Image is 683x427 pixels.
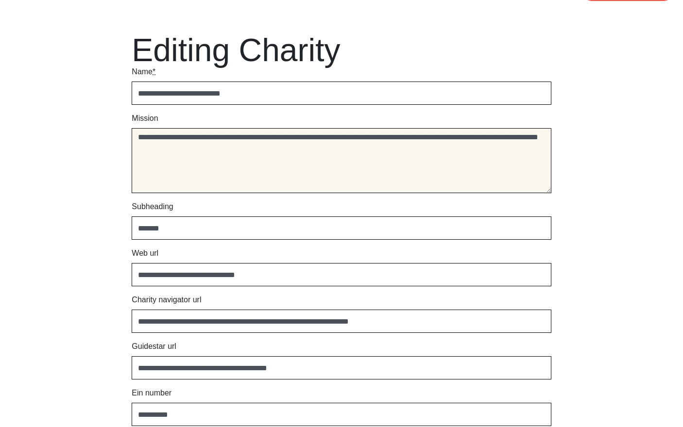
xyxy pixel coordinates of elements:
h1: Editing Charity [132,34,551,66]
abbr: required [153,67,155,76]
label: Mission [132,113,158,124]
label: Guidestar url [132,341,176,352]
label: Charity navigator url [132,294,201,306]
label: Ein number [132,387,171,399]
label: Name [132,66,155,78]
label: Web url [132,247,158,259]
label: Subheading [132,201,173,213]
